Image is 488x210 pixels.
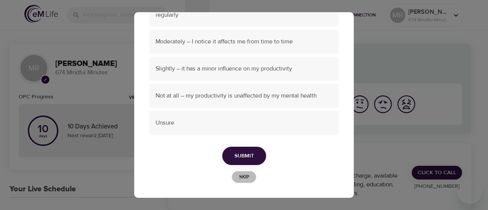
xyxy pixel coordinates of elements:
[232,171,256,183] button: Skip
[236,173,252,181] span: Skip
[156,64,332,73] span: Slightly – it has a minor influence on my productivity
[222,147,266,165] button: Submit
[156,119,332,127] span: Unsure
[156,37,332,46] span: Moderately – I notice it affects me from time to time
[234,151,254,161] span: Submit
[156,91,332,100] span: Not at all – my productivity is unaffected by my mental health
